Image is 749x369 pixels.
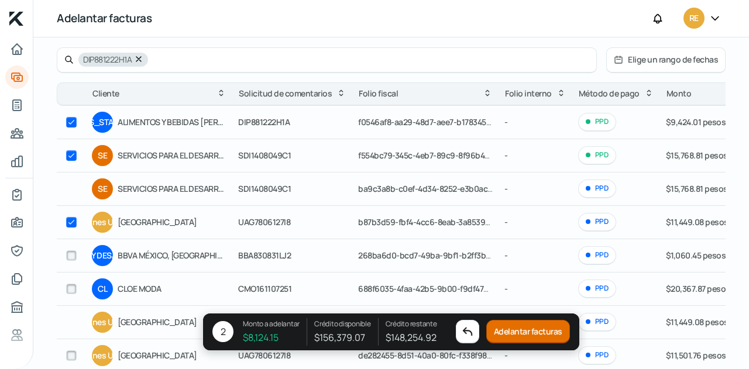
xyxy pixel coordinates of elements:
font: PPD [595,183,609,193]
font: ba9c3a8b-c0ef-4d34-8252-e3b0ac39447f [358,183,512,194]
font: CAMA Y DESAYUNO [68,250,138,261]
font: f0546af8-aa29-48d7-aee7-b178345a537c [358,116,507,127]
font: f554bc79-345c-4eb7-89c9-8f96b4559ea7 [358,150,511,161]
font: - [504,116,508,127]
font: - [504,283,508,294]
font: UAG7806127I8 [238,350,290,361]
a: Información general [5,211,29,234]
a: Tus créditos [5,94,29,117]
a: Mis finanzas [5,150,29,173]
font: $ [314,331,319,344]
font: Elige un rango de fechas [628,54,718,65]
a: Inicio [5,37,29,61]
a: Pago a proveedores [5,122,29,145]
font: BBA830831LJ2 [238,250,291,261]
font: Método de pago [579,88,640,99]
font: Adelantar facturas [57,11,152,26]
font: Crédito restante [386,319,437,329]
a: Oficina de crédito [5,295,29,319]
font: - [504,350,508,361]
font: RE [689,12,698,23]
font: PPD [595,283,609,293]
font: Monto [666,88,692,99]
font: UAG7806127I8 [238,216,290,227]
font: PPD [595,116,609,126]
font: 2 [221,325,226,338]
font: SERVICIOS PARA EL DESARROLLO INTEGRAL COMUN EDUCATIVO [118,183,348,194]
font: - [504,250,508,261]
font: ALIMENTOS Y BEBIDAS [PERSON_NAME] [118,116,264,127]
font: - [504,150,508,161]
font: SERVICIOS PARA EL DESARROLLO INTEGRAL COMUN EDUCATIVO [118,150,348,161]
font: DIP881222H1A [83,54,132,65]
font: Cliente [92,88,119,99]
a: Representantes [5,239,29,263]
font: 148,254.92 [391,331,437,344]
font: CMO161107251 [238,283,291,294]
font: PPD [595,150,609,160]
font: PPD [595,316,609,326]
font: SE [98,183,107,194]
font: [GEOGRAPHIC_DATA] [118,350,197,361]
font: [US_STATE] [80,116,125,127]
a: Documentos [5,267,29,291]
font: $ [243,331,248,344]
font: [GEOGRAPHIC_DATA] [118,316,197,327]
font: Solicitud de comentarios [239,88,332,99]
font: b87b3d59-fbf4-4cc6-8eab-3a853996ac77 [358,216,511,227]
font: - [504,216,508,227]
font: BBVA MÉXICO, [GEOGRAPHIC_DATA], INSTITUCIÓN DE BANCA MÚLTIPLE, GRUPO FINANCIERO BBVA MÉXICO [118,250,504,261]
font: 688f6035-4faa-42b5-9b00-f9df47ee1312 [358,283,507,294]
button: Adelantar facturas [486,320,570,344]
font: de282455-8d51-40a0-80fc-f338f98a803b [358,350,510,361]
font: SE [98,150,107,161]
font: Crédito disponible [314,319,371,329]
font: 8,124.15 [248,331,279,344]
font: SDI1408049C1 [238,150,291,161]
a: Mi contrato [5,183,29,206]
font: Folio interno [505,88,552,99]
a: Adelantar facturas [5,65,29,89]
font: Monto a adelantar [243,319,300,329]
font: 156,379.07 [319,331,365,344]
a: Referencias [5,323,29,347]
font: Naciones Unidas [71,316,134,327]
font: Folio fiscal [359,88,398,99]
button: Elige un rango de fechas [607,48,725,72]
font: CL [98,283,107,294]
font: CLOE MODA [118,283,162,294]
font: - [504,183,508,194]
font: Adelantar facturas [494,326,562,337]
font: $ [386,331,391,344]
font: SDI1408049C1 [238,183,291,194]
font: PPD [595,216,609,226]
font: DIP881222H1A [238,116,290,127]
font: Naciones Unidas [71,216,134,227]
font: PPD [595,350,609,360]
font: PPD [595,250,609,260]
font: [GEOGRAPHIC_DATA] [118,216,197,227]
font: Naciones Unidas [71,350,134,361]
font: 268ba6d0-bcd7-49ba-9bf1-b2ff3b113392 [358,250,510,261]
